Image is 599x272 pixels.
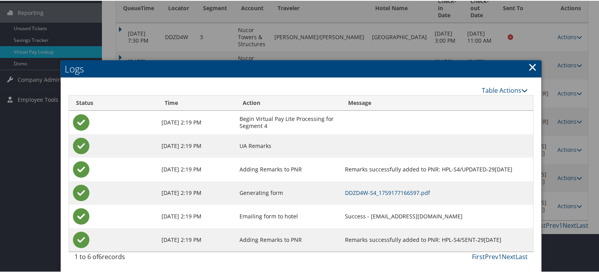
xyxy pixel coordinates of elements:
[236,110,341,133] td: Begin Virtual Pay Lite Processing for Segment 4
[498,252,502,260] a: 1
[341,95,533,110] th: Message: activate to sort column ascending
[61,59,542,77] h2: Logs
[158,227,235,251] td: [DATE] 2:19 PM
[158,204,235,227] td: [DATE] 2:19 PM
[158,133,235,157] td: [DATE] 2:19 PM
[236,227,341,251] td: Adding Remarks to PNR
[69,95,158,110] th: Status: activate to sort column ascending
[528,58,537,74] a: Close
[158,157,235,180] td: [DATE] 2:19 PM
[485,252,498,260] a: Prev
[236,180,341,204] td: Generating form
[482,85,528,94] a: Table Actions
[158,110,235,133] td: [DATE] 2:19 PM
[341,204,533,227] td: Success - [EMAIL_ADDRESS][DOMAIN_NAME]
[236,204,341,227] td: Emailing form to hotel
[345,188,430,196] a: DDZD4W-S4_1759177166597.pdf
[158,180,235,204] td: [DATE] 2:19 PM
[516,252,528,260] a: Last
[98,252,102,260] span: 6
[158,95,235,110] th: Time: activate to sort column ascending
[236,133,341,157] td: UA Remarks
[236,95,341,110] th: Action: activate to sort column ascending
[236,157,341,180] td: Adding Remarks to PNR
[74,251,179,265] div: 1 to 6 of records
[341,157,533,180] td: Remarks successfully added to PNR: HPL-S4/UPDATED-29[DATE]
[472,252,485,260] a: First
[341,227,533,251] td: Remarks successfully added to PNR: HPL-S4/SENT-29[DATE]
[502,252,516,260] a: Next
